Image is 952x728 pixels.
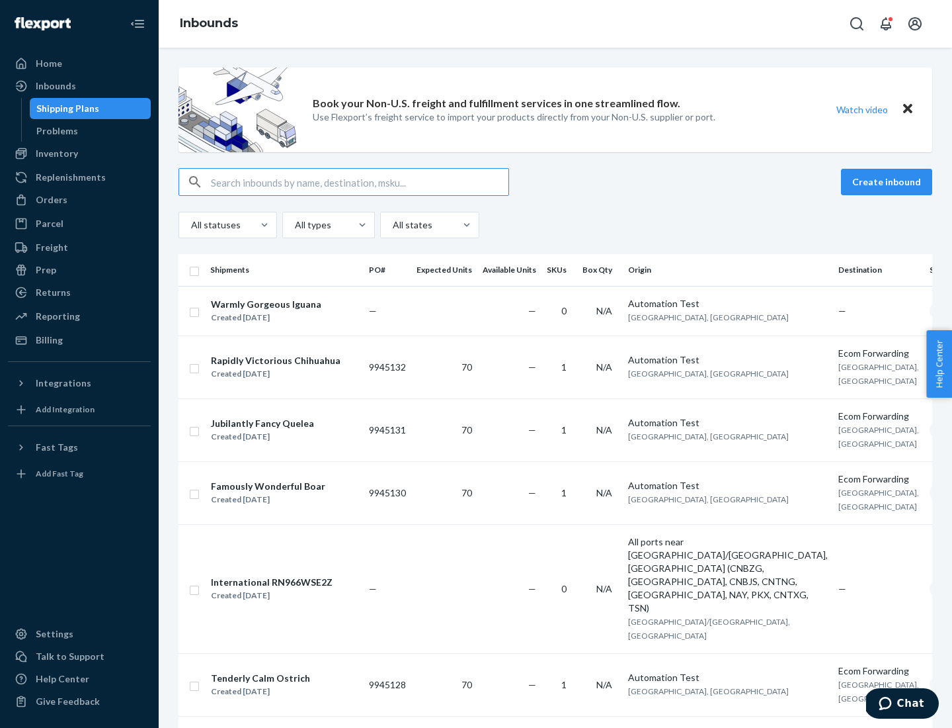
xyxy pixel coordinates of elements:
[596,361,612,373] span: N/A
[30,98,151,119] a: Shipping Plans
[15,17,71,30] img: Flexport logo
[211,576,333,589] div: International RN966WSE2Z
[628,479,828,492] div: Automation Test
[36,263,56,277] div: Prep
[205,254,364,286] th: Shipments
[36,627,73,641] div: Settings
[561,361,567,373] span: 1
[528,305,536,316] span: —
[8,282,151,303] a: Returns
[36,650,104,663] div: Talk to Support
[36,124,78,138] div: Problems
[364,336,411,398] td: 9945132
[364,461,411,524] td: 9945130
[461,679,472,690] span: 70
[528,361,536,373] span: —
[577,254,623,286] th: Box Qty
[528,679,536,690] span: —
[528,424,536,435] span: —
[36,147,78,160] div: Inventory
[211,493,325,506] div: Created [DATE]
[838,362,919,386] span: [GEOGRAPHIC_DATA], [GEOGRAPHIC_DATA]
[528,487,536,498] span: —
[211,430,314,443] div: Created [DATE]
[628,297,828,310] div: Automation Test
[833,254,924,286] th: Destination
[364,653,411,716] td: 9945128
[8,53,151,74] a: Home
[838,305,846,316] span: —
[841,169,932,195] button: Create inbound
[36,672,89,686] div: Help Center
[8,668,151,690] a: Help Center
[628,617,790,641] span: [GEOGRAPHIC_DATA]/[GEOGRAPHIC_DATA], [GEOGRAPHIC_DATA]
[8,623,151,645] a: Settings
[211,589,333,602] div: Created [DATE]
[369,305,377,316] span: —
[36,57,62,70] div: Home
[628,671,828,684] div: Automation Test
[844,11,870,37] button: Open Search Box
[477,254,541,286] th: Available Units
[36,441,78,454] div: Fast Tags
[838,473,919,486] div: Ecom Forwarding
[211,685,310,698] div: Created [DATE]
[211,417,314,430] div: Jubilantly Fancy Quelea
[628,535,828,615] div: All ports near [GEOGRAPHIC_DATA]/[GEOGRAPHIC_DATA], [GEOGRAPHIC_DATA] (CNBZG, [GEOGRAPHIC_DATA], ...
[628,369,789,379] span: [GEOGRAPHIC_DATA], [GEOGRAPHIC_DATA]
[561,305,567,316] span: 0
[873,11,899,37] button: Open notifications
[596,487,612,498] span: N/A
[926,330,952,398] button: Help Center
[211,311,321,324] div: Created [DATE]
[180,16,238,30] a: Inbounds
[36,468,83,479] div: Add Fast Tag
[36,79,76,93] div: Inbounds
[211,169,508,195] input: Search inbounds by name, destination, msku...
[628,494,789,504] span: [GEOGRAPHIC_DATA], [GEOGRAPHIC_DATA]
[628,312,789,322] span: [GEOGRAPHIC_DATA], [GEOGRAPHIC_DATA]
[211,480,325,493] div: Famously Wonderful Boar
[561,424,567,435] span: 1
[36,377,91,390] div: Integrations
[8,259,151,281] a: Prep
[838,410,919,423] div: Ecom Forwarding
[8,463,151,484] a: Add Fast Tag
[169,5,249,43] ol: breadcrumbs
[838,680,919,704] span: [GEOGRAPHIC_DATA], [GEOGRAPHIC_DATA]
[902,11,928,37] button: Open account menu
[838,488,919,512] span: [GEOGRAPHIC_DATA], [GEOGRAPHIC_DATA]
[461,361,472,373] span: 70
[411,254,477,286] th: Expected Units
[364,254,411,286] th: PO#
[313,96,680,111] p: Book your Non-U.S. freight and fulfillment services in one streamlined flow.
[8,237,151,258] a: Freight
[36,695,100,708] div: Give Feedback
[364,398,411,461] td: 9945131
[30,120,151,142] a: Problems
[8,691,151,712] button: Give Feedback
[211,672,310,685] div: Tenderly Calm Ostrich
[628,353,828,367] div: Automation Test
[36,171,106,184] div: Replenishments
[369,583,377,594] span: —
[838,425,919,449] span: [GEOGRAPHIC_DATA], [GEOGRAPHIC_DATA]
[528,583,536,594] span: —
[838,583,846,594] span: —
[561,679,567,690] span: 1
[899,100,916,119] button: Close
[828,100,896,119] button: Watch video
[8,399,151,420] a: Add Integration
[8,373,151,394] button: Integrations
[124,11,151,37] button: Close Navigation
[561,487,567,498] span: 1
[211,354,340,367] div: Rapidly Victorious Chihuahua
[36,286,71,299] div: Returns
[596,305,612,316] span: N/A
[36,193,67,206] div: Orders
[596,679,612,690] span: N/A
[838,347,919,360] div: Ecom Forwarding
[628,686,789,696] span: [GEOGRAPHIC_DATA], [GEOGRAPHIC_DATA]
